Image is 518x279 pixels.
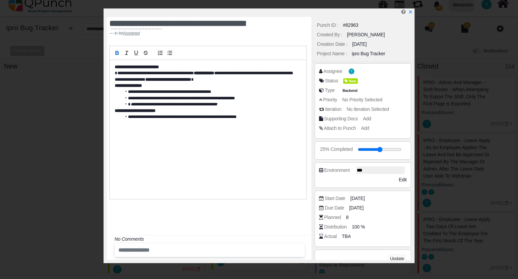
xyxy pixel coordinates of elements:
div: Start Date [325,195,345,202]
span: Edit [399,177,407,182]
i: Edit Punch [401,9,406,14]
div: Environment [324,167,350,174]
span: Add [363,116,371,121]
div: Status [325,77,338,84]
div: Planned [324,214,341,221]
span: 100 % [352,223,365,231]
div: Iteration [325,106,341,113]
div: Project Name : [317,50,347,57]
div: Punch ID : [317,22,338,29]
footer: in list [109,30,272,36]
span: Thalha [349,68,354,74]
button: Update [388,254,407,263]
i: No Comments [114,236,144,242]
span: 8 [346,214,349,221]
span: TBA [342,233,351,240]
a: x [408,9,413,15]
div: Actual [324,233,337,240]
div: Due Date [325,204,344,212]
div: ipro Bug Tracker [352,50,385,57]
div: Priority [323,96,337,103]
div: Attach to Punch [324,125,356,132]
span: No Priority Selected [342,97,382,102]
div: [DATE] [352,41,367,48]
span: <div><span class="badge badge-secondary" style="background-color: #A4DD00"> <i class="fa fa-tag p... [343,77,358,84]
div: 25% Completed [320,146,353,153]
u: Assigned [123,31,140,36]
div: Created By : [317,31,342,38]
div: [PERSON_NAME] [347,31,385,38]
svg: x [408,9,413,14]
div: #82963 [343,22,358,29]
div: Type [325,87,335,94]
span: Add [361,125,369,131]
span: [DATE] [350,195,365,202]
span: New [343,78,358,84]
div: Creation Date : [317,41,348,48]
span: No Iteration Selected [347,106,389,112]
div: Assignee [323,68,342,75]
span: T [351,70,352,73]
span: [DATE] [349,204,364,212]
cite: Source Title [123,31,140,36]
span: Backend [341,88,359,94]
div: Supporting Docs [324,115,358,122]
div: Distribution [324,223,347,231]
